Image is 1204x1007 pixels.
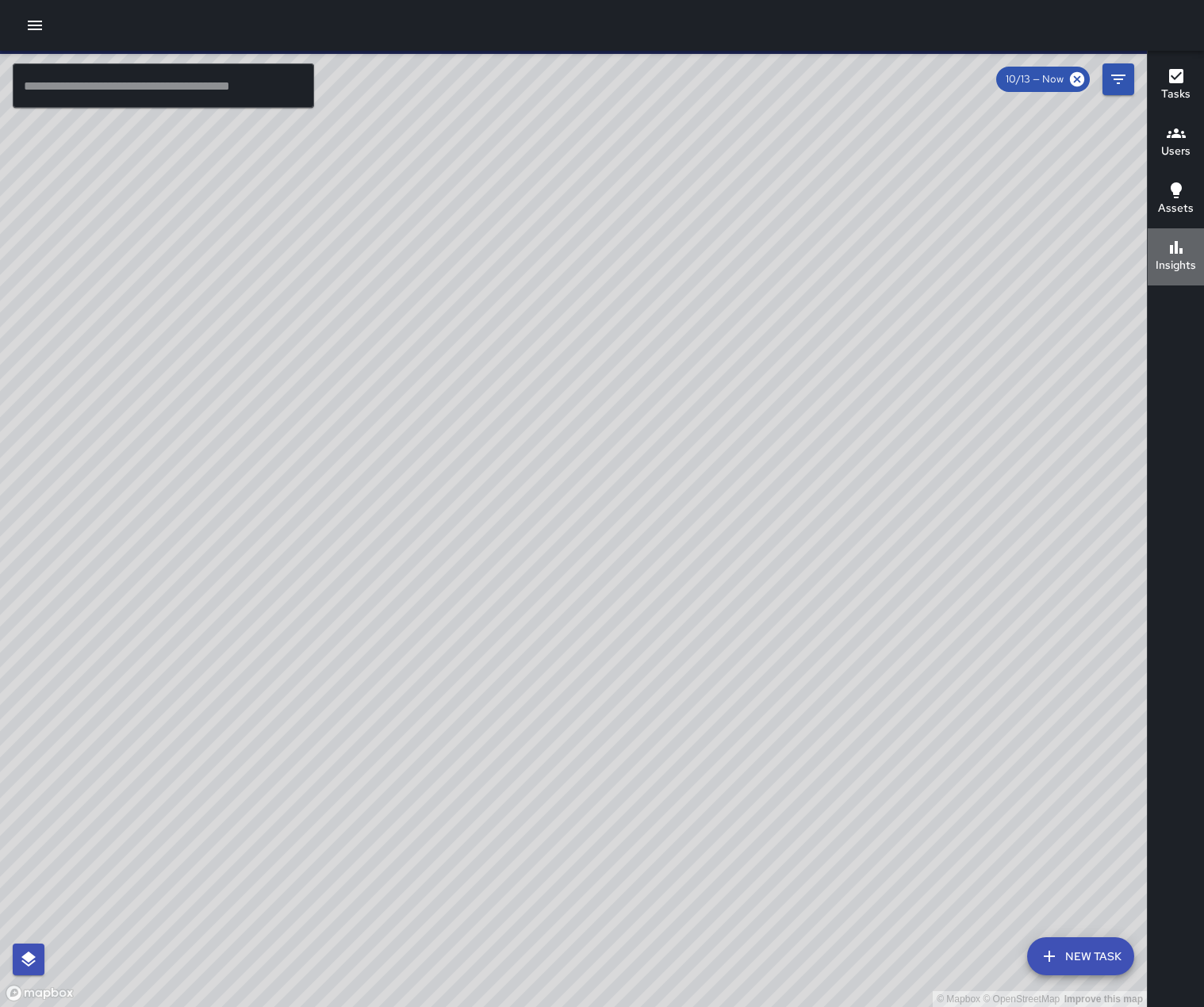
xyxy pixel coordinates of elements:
[1102,63,1134,95] button: Filters
[1161,86,1191,103] h6: Tasks
[1148,171,1204,228] button: Assets
[1156,257,1196,274] h6: Insights
[1148,114,1204,171] button: Users
[1148,57,1204,114] button: Tasks
[1161,143,1191,160] h6: Users
[1027,937,1134,975] button: New Task
[996,71,1073,87] span: 10/13 — Now
[996,67,1090,92] div: 10/13 — Now
[1148,228,1204,285] button: Insights
[1158,200,1194,217] h6: Assets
